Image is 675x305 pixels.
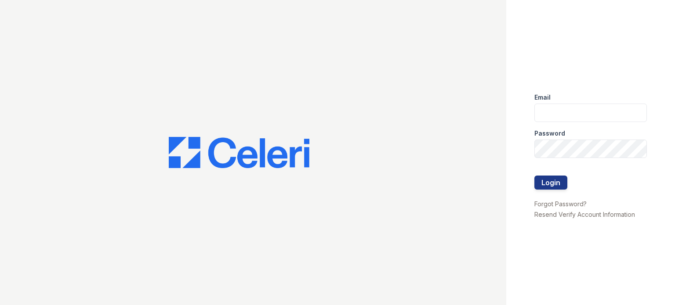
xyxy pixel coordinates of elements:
[534,93,551,102] label: Email
[534,176,567,190] button: Login
[169,137,309,169] img: CE_Logo_Blue-a8612792a0a2168367f1c8372b55b34899dd931a85d93a1a3d3e32e68fde9ad4.png
[534,211,635,218] a: Resend Verify Account Information
[534,200,587,208] a: Forgot Password?
[534,129,565,138] label: Password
